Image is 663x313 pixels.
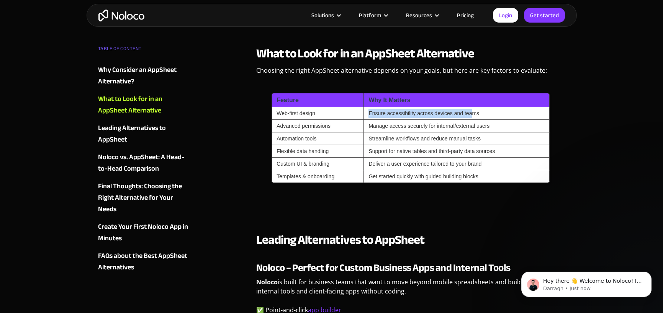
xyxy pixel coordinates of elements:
[447,10,483,20] a: Pricing
[311,10,334,20] div: Solutions
[272,158,363,170] td: Custom UI & branding
[272,132,363,145] td: Automation tools
[359,10,381,20] div: Platform
[493,8,518,23] a: Login
[98,10,144,21] a: home
[98,93,191,116] a: What to Look for in an AppSheet Alternative
[349,10,396,20] div: Platform
[256,199,565,214] p: ‍
[406,10,432,20] div: Resources
[272,120,363,132] td: Advanced permissions
[272,107,363,120] td: Web-first design
[98,122,191,145] a: Leading Alternatives to AppSheet
[256,278,278,286] strong: Noloco
[272,145,363,158] td: Flexible data handling
[363,170,550,183] td: Get started quickly with guided building blocks
[524,8,565,23] a: Get started
[256,66,565,81] p: Choosing the right AppSheet alternative depends on your goals, but here are key factors to evaluate:
[98,64,191,87] a: Why Consider an AppSheet Alternative?
[363,120,550,132] td: Manage access securely for internal/external users
[98,181,191,215] a: Final Thoughts: Choosing the Right Alternative for Your Needs
[98,250,191,273] a: FAQs about the Best AppSheet Alternatives
[98,43,191,58] div: TABLE OF CONTENT
[272,93,363,107] th: Feature
[256,228,424,251] strong: Leading Alternatives to AppSheet
[396,10,447,20] div: Resources
[98,152,191,174] a: Noloco vs. AppSheet: A Head-to-Head Comparison
[510,256,663,309] iframe: Intercom notifications message
[272,170,363,183] td: Templates & onboarding
[256,42,474,65] strong: What to Look for in an AppSheet Alternative
[256,277,565,302] p: is built for business teams that want to move beyond mobile spreadsheets and build full-featured ...
[256,258,511,277] strong: Noloco – Perfect for Custom Business Apps and Internal Tools
[363,132,550,145] td: Streamline workflows and reduce manual tasks
[363,107,550,120] td: Ensure accessibility across devices and teams
[302,10,349,20] div: Solutions
[98,221,191,244] a: Create Your First Noloco App in Minutes
[363,158,550,170] td: Deliver a user experience tailored to your brand
[363,93,550,107] th: Why It Matters
[363,145,550,158] td: Support for native tables and third-party data sources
